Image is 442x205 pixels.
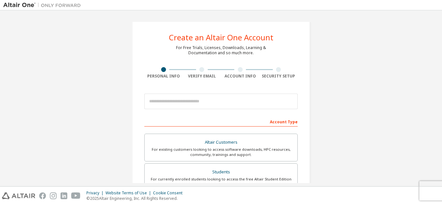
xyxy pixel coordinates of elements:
[71,192,81,199] img: youtube.svg
[149,138,293,147] div: Altair Customers
[2,192,35,199] img: altair_logo.svg
[3,2,84,8] img: Altair One
[86,196,186,201] p: © 2025 Altair Engineering, Inc. All Rights Reserved.
[144,74,183,79] div: Personal Info
[149,177,293,187] div: For currently enrolled students looking to access the free Altair Student Edition bundle and all ...
[50,192,57,199] img: instagram.svg
[86,190,105,196] div: Privacy
[153,190,186,196] div: Cookie Consent
[39,192,46,199] img: facebook.svg
[144,116,298,127] div: Account Type
[149,168,293,177] div: Students
[176,45,266,56] div: For Free Trials, Licenses, Downloads, Learning & Documentation and so much more.
[260,74,298,79] div: Security Setup
[183,74,221,79] div: Verify Email
[169,34,273,41] div: Create an Altair One Account
[149,147,293,157] div: For existing customers looking to access software downloads, HPC resources, community, trainings ...
[221,74,260,79] div: Account Info
[105,190,153,196] div: Website Terms of Use
[61,192,67,199] img: linkedin.svg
